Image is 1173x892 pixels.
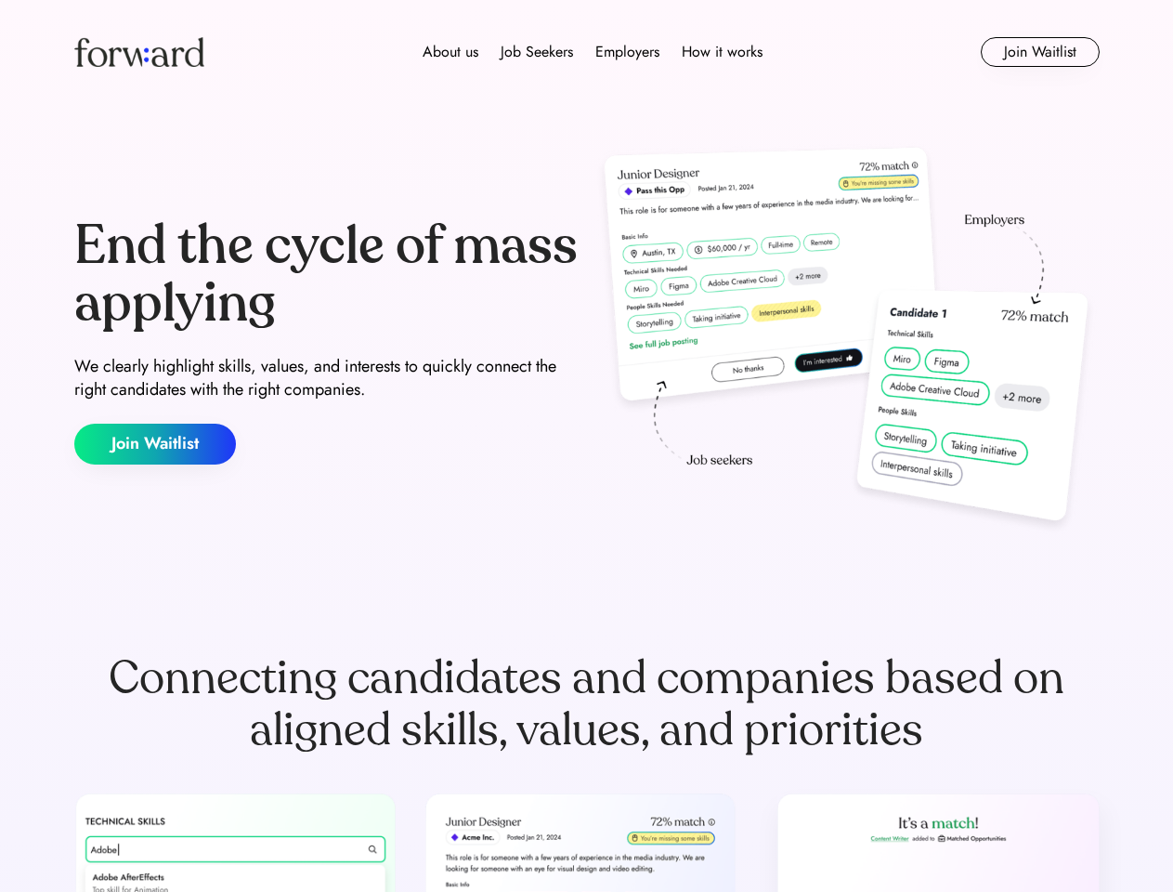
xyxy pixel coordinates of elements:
div: About us [423,41,478,63]
button: Join Waitlist [74,424,236,465]
div: Connecting candidates and companies based on aligned skills, values, and priorities [74,652,1100,756]
img: Forward logo [74,37,204,67]
button: Join Waitlist [981,37,1100,67]
div: How it works [682,41,762,63]
div: We clearly highlight skills, values, and interests to quickly connect the right candidates with t... [74,355,580,401]
div: End the cycle of mass applying [74,217,580,332]
div: Job Seekers [501,41,573,63]
img: hero-image.png [594,141,1100,541]
div: Employers [595,41,659,63]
